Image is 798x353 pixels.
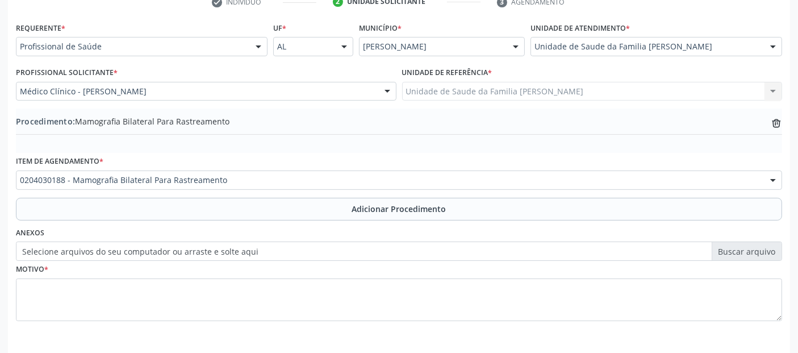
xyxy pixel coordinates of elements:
label: Profissional Solicitante [16,64,118,82]
span: 0204030188 - Mamografia Bilateral Para Rastreamento [20,175,759,186]
label: Item de agendamento [16,153,103,171]
span: Profissional de Saúde [20,41,244,52]
span: Médico Clínico - [PERSON_NAME] [20,86,373,97]
label: Requerente [16,19,65,37]
button: Adicionar Procedimento [16,198,782,221]
span: Unidade de Saude da Familia [PERSON_NAME] [534,41,759,52]
label: Unidade de referência [402,64,492,82]
span: Mamografia Bilateral Para Rastreamento [16,115,229,127]
label: Anexos [16,225,44,242]
label: Unidade de atendimento [530,19,630,37]
label: Município [359,19,402,37]
label: Motivo [16,261,48,279]
span: Adicionar Procedimento [352,203,446,215]
span: AL [277,41,330,52]
span: [PERSON_NAME] [363,41,502,52]
label: UF [273,19,286,37]
span: Procedimento: [16,116,75,127]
